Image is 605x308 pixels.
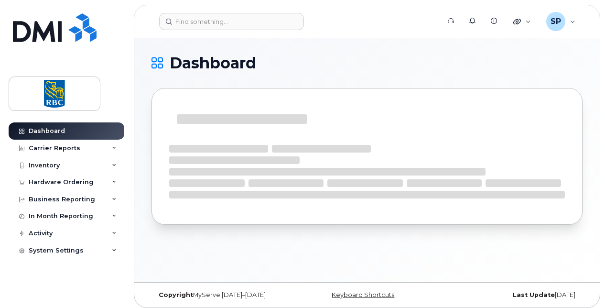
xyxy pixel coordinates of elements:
[151,291,295,299] div: MyServe [DATE]–[DATE]
[439,291,583,299] div: [DATE]
[170,56,256,70] span: Dashboard
[513,291,555,298] strong: Last Update
[159,291,193,298] strong: Copyright
[332,291,394,298] a: Keyboard Shortcuts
